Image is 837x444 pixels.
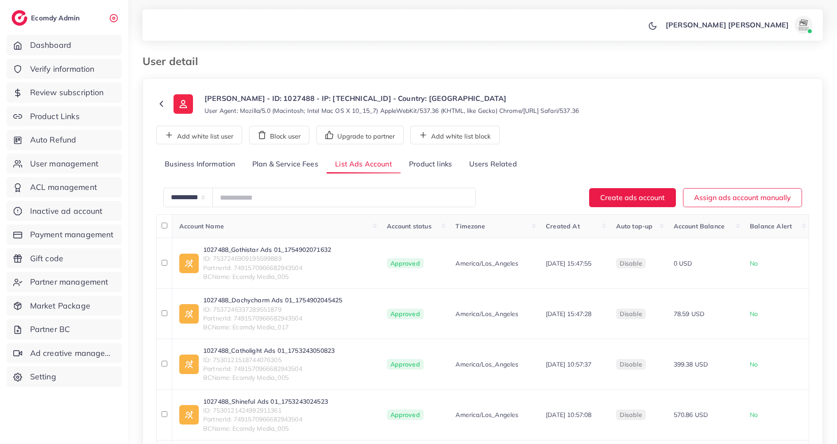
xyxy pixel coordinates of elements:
[156,155,244,174] a: Business Information
[674,259,692,267] span: 0 USD
[750,360,758,368] span: No
[203,355,335,364] span: ID: 7530121518744076305
[30,229,114,240] span: Payment management
[455,309,518,318] span: America/Los_Angeles
[30,39,71,51] span: Dashboard
[620,310,642,318] span: disable
[7,106,122,127] a: Product Links
[30,276,108,288] span: Partner management
[179,405,199,425] img: ic-ad-info.7fc67b75.svg
[203,254,331,263] span: ID: 7537246909195599889
[620,360,642,368] span: disable
[674,310,704,318] span: 78.59 USD
[30,324,70,335] span: Partner BC
[795,16,812,34] img: avatar
[546,259,591,267] span: [DATE] 15:47:55
[203,314,342,323] span: PartnerId: 7491570966682943504
[546,310,591,318] span: [DATE] 15:47:28
[7,319,122,340] a: Partner BC
[589,188,676,207] button: Create ads account
[244,155,327,174] a: Plan & Service Fees
[750,411,758,419] span: No
[30,134,77,146] span: Auto Refund
[7,82,122,103] a: Review subscription
[410,126,500,144] button: Add white list block
[204,93,579,104] p: [PERSON_NAME] - ID: 1027488 - IP: [TECHNICAL_ID] - Country: [GEOGRAPHIC_DATA]
[179,304,199,324] img: ic-ad-info.7fc67b75.svg
[249,126,309,144] button: Block user
[674,360,708,368] span: 399.38 USD
[455,410,518,419] span: America/Los_Angeles
[203,346,335,355] a: 1027488_Catholight Ads 01_1753243050823
[661,16,816,34] a: [PERSON_NAME] [PERSON_NAME]avatar
[666,19,789,30] p: [PERSON_NAME] [PERSON_NAME]
[12,10,82,26] a: logoEcomdy Admin
[12,10,27,26] img: logo
[30,300,90,312] span: Market Package
[7,296,122,316] a: Market Package
[455,360,518,369] span: America/Los_Angeles
[203,296,342,305] a: 1027488_Dachycharm Ads 01_1754902045425
[455,222,485,230] span: Timezone
[30,205,103,217] span: Inactive ad account
[750,222,792,230] span: Balance Alert
[683,188,802,207] button: Assign ads account manually
[460,155,525,174] a: Users Related
[203,245,331,254] a: 1027488_Gothistar Ads 01_1754902071632
[7,35,122,55] a: Dashboard
[203,364,335,373] span: PartnerId: 7491570966682943504
[616,222,653,230] span: Auto top-up
[546,360,591,368] span: [DATE] 10:57:37
[203,263,331,272] span: PartnerId: 7491570966682943504
[7,343,122,363] a: Ad creative management
[31,14,82,22] h2: Ecomdy Admin
[179,222,224,230] span: Account Name
[750,259,758,267] span: No
[750,310,758,318] span: No
[203,373,335,382] span: BCName: Ecomdy Media_005
[156,126,242,144] button: Add white list user
[30,181,97,193] span: ACL management
[7,248,122,269] a: Gift code
[203,272,331,281] span: BCName: Ecomdy Media_005
[179,254,199,273] img: ic-ad-info.7fc67b75.svg
[203,397,328,406] a: 1027488_Shineful Ads 01_1753243024523
[7,177,122,197] a: ACL management
[7,130,122,150] a: Auto Refund
[401,155,460,174] a: Product links
[30,87,104,98] span: Review subscription
[174,94,193,114] img: ic-user-info.36bf1079.svg
[387,359,424,370] span: Approved
[387,258,424,269] span: Approved
[674,222,725,230] span: Account Balance
[203,323,342,332] span: BCName: Ecomdy Media_017
[327,155,401,174] a: List Ads Account
[30,63,95,75] span: Verify information
[674,411,708,419] span: 570.86 USD
[316,126,404,144] button: Upgrade to partner
[546,222,580,230] span: Created At
[387,222,432,230] span: Account status
[30,111,80,122] span: Product Links
[30,253,63,264] span: Gift code
[203,424,328,433] span: BCName: Ecomdy Media_005
[203,406,328,415] span: ID: 7530121424992911361
[204,106,579,115] small: User Agent: Mozilla/5.0 (Macintosh; Intel Mac OS X 10_15_7) AppleWebKit/537.36 (KHTML, like Gecko...
[203,415,328,424] span: PartnerId: 7491570966682943504
[455,259,518,268] span: America/Los_Angeles
[387,409,424,420] span: Approved
[7,154,122,174] a: User management
[620,259,642,267] span: disable
[143,55,205,68] h3: User detail
[387,309,424,319] span: Approved
[179,355,199,374] img: ic-ad-info.7fc67b75.svg
[7,59,122,79] a: Verify information
[7,224,122,245] a: Payment management
[30,371,56,382] span: Setting
[7,272,122,292] a: Partner management
[30,158,98,170] span: User management
[7,367,122,387] a: Setting
[546,411,591,419] span: [DATE] 10:57:08
[30,347,115,359] span: Ad creative management
[620,411,642,419] span: disable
